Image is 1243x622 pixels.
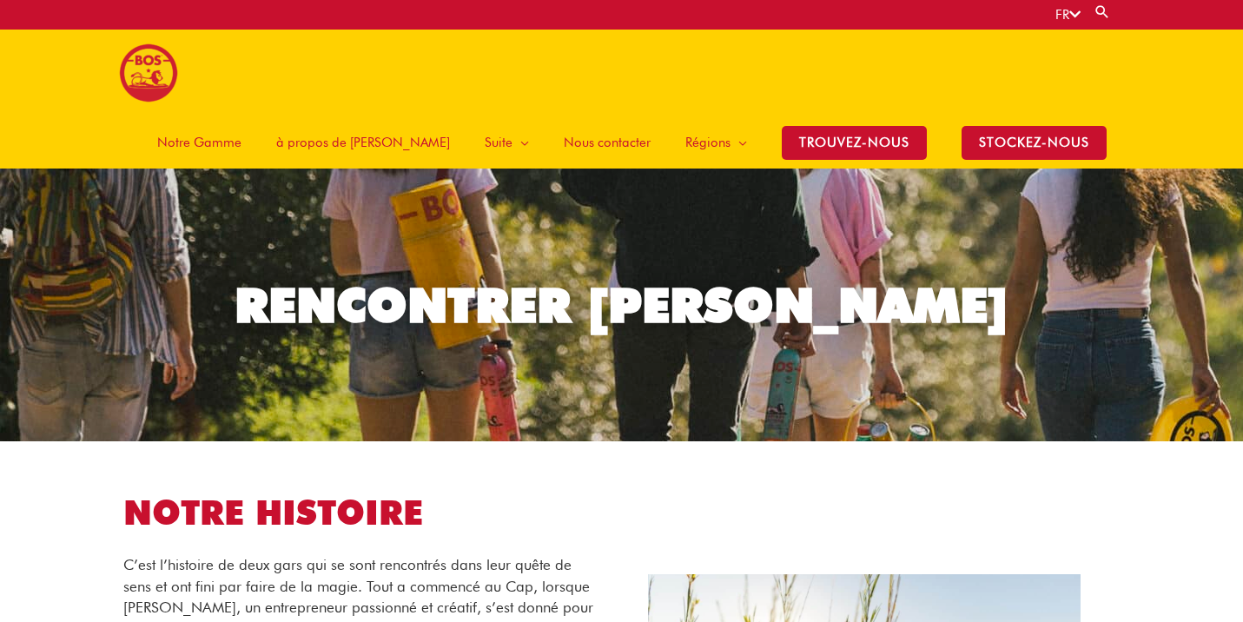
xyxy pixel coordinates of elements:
[157,116,241,169] span: Notre Gamme
[546,116,668,169] a: Nous contacter
[685,116,731,169] span: Régions
[467,116,546,169] a: Suite
[235,281,1008,329] div: RENCONTRER [PERSON_NAME]
[944,116,1124,169] a: stockez-nous
[276,116,450,169] span: à propos de [PERSON_NAME]
[485,116,512,169] span: Suite
[764,116,944,169] a: TROUVEZ-NOUS
[962,126,1107,160] span: stockez-nous
[123,489,596,537] h1: NOTRE HISTOIRE
[127,116,1124,169] nav: Site Navigation
[140,116,259,169] a: Notre Gamme
[782,126,927,160] span: TROUVEZ-NOUS
[119,43,178,103] img: BOS logo finals-200px
[1055,7,1081,23] a: FR
[564,116,651,169] span: Nous contacter
[1094,3,1111,20] a: Search button
[668,116,764,169] a: Régions
[259,116,467,169] a: à propos de [PERSON_NAME]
